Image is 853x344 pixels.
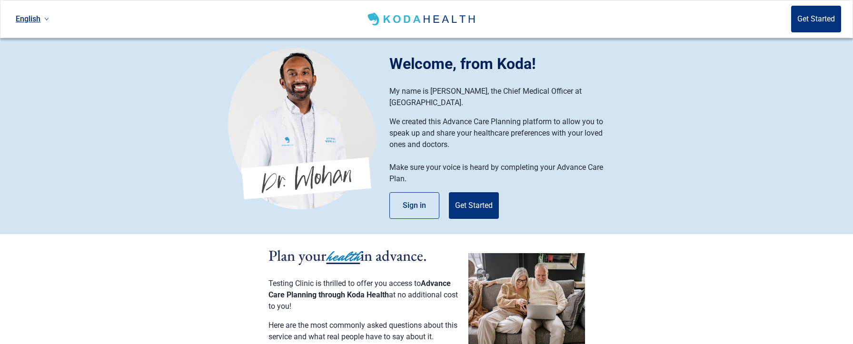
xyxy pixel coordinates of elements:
[44,17,49,21] span: down
[12,11,53,27] a: Current language: English
[366,11,478,27] img: Koda Health
[327,246,360,267] span: health
[449,192,499,219] button: Get Started
[389,116,615,150] p: We created this Advance Care Planning platform to allow you to speak up and share your healthcare...
[268,279,421,288] span: Testing Clinic is thrilled to offer you access to
[389,162,615,185] p: Make sure your voice is heard by completing your Advance Care Plan.
[389,192,439,219] button: Sign in
[268,246,327,265] span: Plan your
[228,48,376,209] img: Koda Health
[268,320,459,343] p: Here are the most commonly asked questions about this service and what real people have to say ab...
[360,246,427,265] span: in advance.
[791,6,841,32] button: Get Started
[389,86,615,108] p: My name is [PERSON_NAME], the Chief Medical Officer at [GEOGRAPHIC_DATA].
[389,52,625,75] h1: Welcome, from Koda!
